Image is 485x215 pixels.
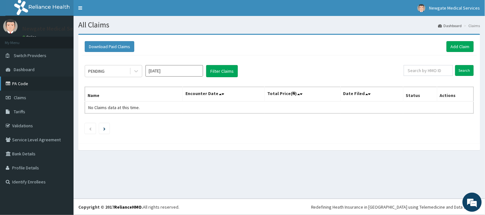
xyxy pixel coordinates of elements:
a: Next page [103,126,106,131]
span: Newgate Medical Services [429,5,480,11]
h1: All Claims [78,21,480,29]
div: PENDING [88,68,105,74]
img: User Image [418,4,426,12]
footer: All rights reserved. [74,199,485,215]
th: Encounter Date [183,87,265,102]
a: Online [22,35,38,39]
input: Search by HMO ID [404,65,453,76]
p: Newgate Medical Services [22,26,88,32]
span: Tariffs [14,109,25,115]
button: Download Paid Claims [85,41,134,52]
span: Claims [14,95,26,100]
button: Filter Claims [206,65,238,77]
a: Previous page [89,126,92,131]
span: Switch Providers [14,53,46,58]
input: Select Month and Year [145,65,203,77]
a: Add Claim [447,41,474,52]
th: Actions [437,87,473,102]
a: RelianceHMO [114,204,142,210]
div: Redefining Heath Insurance in [GEOGRAPHIC_DATA] using Telemedicine and Data Science! [311,204,480,210]
a: Dashboard [438,23,462,28]
th: Name [85,87,183,102]
th: Status [403,87,437,102]
input: Search [455,65,474,76]
th: Total Price(₦) [265,87,340,102]
li: Claims [463,23,480,28]
span: No Claims data at this time. [88,105,140,110]
span: Dashboard [14,67,35,72]
th: Date Filed [340,87,403,102]
strong: Copyright © 2017 . [78,204,143,210]
img: User Image [3,19,18,33]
